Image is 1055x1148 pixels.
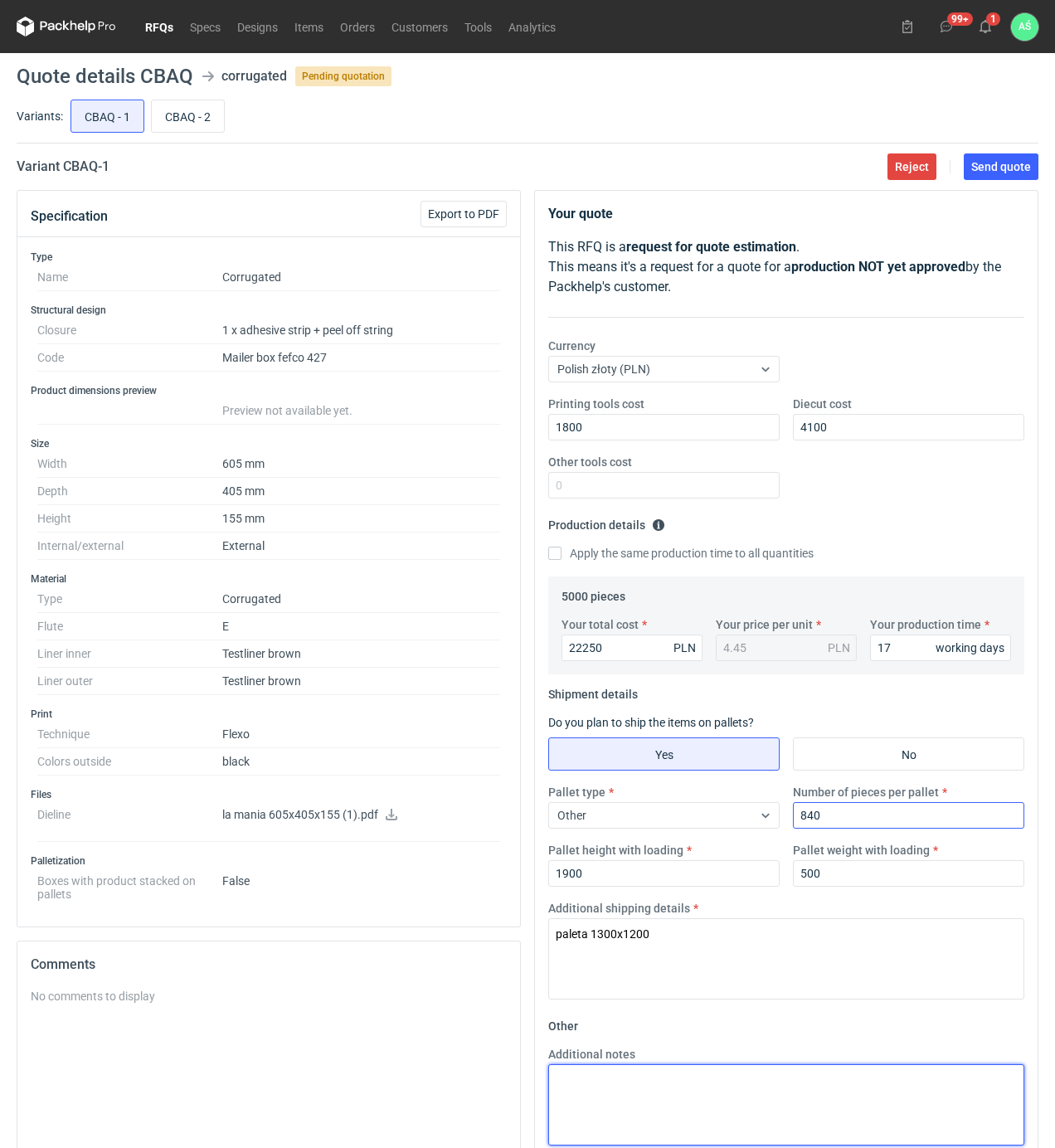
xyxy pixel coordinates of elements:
[31,197,108,236] button: Specification
[716,616,813,633] label: Your price per unit
[548,918,1024,1000] textarea: paleta 1300x1200
[548,206,613,221] strong: Your quote
[70,100,144,133] label: CBAQ - 1
[17,66,193,86] h1: Quote details CBAQ
[971,161,1031,173] span: Send quote
[37,264,222,291] dt: Name
[421,201,507,227] button: Export to PDF
[383,17,456,36] a: Customers
[286,17,332,36] a: Items
[222,586,500,613] dd: Corrugated
[182,17,229,36] a: Specs
[895,161,929,173] span: Reject
[37,868,222,901] dt: Boxes with product stacked on pallets
[936,640,1004,656] div: working days
[562,583,625,603] legend: 5000 pieces
[222,721,500,748] dd: Flexo
[37,748,222,776] dt: Colors outside
[37,317,222,344] dt: Closure
[793,737,1024,771] label: No
[548,842,683,859] label: Pallet height with loading
[933,13,960,40] button: 99+
[222,748,500,776] dd: black
[548,414,780,440] input: 0
[31,955,507,975] h2: Comments
[17,157,109,177] h2: Variant CBAQ - 1
[37,533,222,560] dt: Internal/external
[37,640,222,668] dt: Liner inner
[222,868,500,901] dd: False
[626,239,796,255] strong: request for quote estimation
[222,533,500,560] dd: External
[37,586,222,613] dt: Type
[456,17,500,36] a: Tools
[332,17,383,36] a: Orders
[793,784,939,800] label: Number of pieces per pallet
[548,396,644,412] label: Printing tools cost
[31,304,507,317] h3: Structural design
[548,338,596,354] label: Currency
[793,414,1024,440] input: 0
[548,1046,635,1063] label: Additional notes
[31,854,507,868] h3: Palletization
[37,721,222,748] dt: Technique
[548,512,665,532] legend: Production details
[548,1013,578,1033] legend: Other
[557,809,586,822] span: Other
[31,988,507,1004] div: No comments to display
[548,454,632,470] label: Other tools cost
[222,317,500,344] dd: 1 x adhesive strip + peel off string
[222,640,500,668] dd: Testliner brown
[548,472,780,499] input: 0
[793,860,1024,887] input: 0
[37,505,222,533] dt: Height
[870,616,981,633] label: Your production time
[428,208,499,220] span: Export to PDF
[222,808,500,823] p: la mania 605x405x155 (1).pdf
[31,384,507,397] h3: Product dimensions preview
[793,842,930,859] label: Pallet weight with loading
[137,17,182,36] a: RFQs
[562,616,639,633] label: Your total cost
[557,362,650,376] span: Polish złoty (PLN)
[500,17,564,36] a: Analytics
[221,66,287,86] div: corrugated
[31,251,507,264] h3: Type
[37,801,222,842] dt: Dieline
[548,900,690,917] label: Additional shipping details
[17,108,63,124] label: Variants:
[673,640,696,656] div: PLN
[972,13,999,40] button: 1
[548,681,638,701] legend: Shipment details
[791,259,965,275] strong: production NOT yet approved
[222,404,352,417] span: Preview not available yet.
[548,545,814,562] label: Apply the same production time to all quantities
[793,802,1024,829] input: 0
[37,478,222,505] dt: Depth
[151,100,225,133] label: CBAQ - 2
[222,668,500,695] dd: Testliner brown
[37,668,222,695] dt: Liner outer
[295,66,391,86] span: Pending quotation
[31,788,507,801] h3: Files
[964,153,1038,180] button: Send quote
[793,396,852,412] label: Diecut cost
[31,572,507,586] h3: Material
[828,640,850,656] div: PLN
[548,860,780,887] input: 0
[870,635,1011,661] input: 0
[222,613,500,640] dd: E
[222,450,500,478] dd: 605 mm
[887,153,936,180] button: Reject
[548,237,1024,297] p: This RFQ is a . This means it's a request for a quote for a by the Packhelp's customer.
[222,478,500,505] dd: 405 mm
[548,784,605,800] label: Pallet type
[31,437,507,450] h3: Size
[1011,13,1038,41] button: AŚ
[37,613,222,640] dt: Flute
[222,344,500,372] dd: Mailer box fefco 427
[1011,13,1038,41] div: Adrian Świerżewski
[31,708,507,721] h3: Print
[37,450,222,478] dt: Width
